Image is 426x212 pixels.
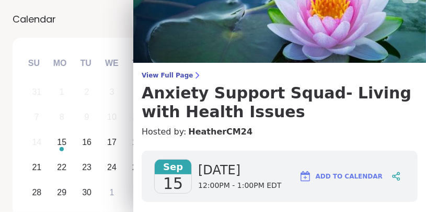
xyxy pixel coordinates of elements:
[57,135,66,149] div: 15
[101,106,123,129] div: Not available Wednesday, September 10th, 2025
[26,106,48,129] div: Not available Sunday, September 7th, 2025
[110,185,114,199] div: 1
[48,52,71,75] div: Mo
[142,71,418,121] a: View Full PageAnxiety Support Squad- Living with Health Issues
[26,131,48,154] div: Not available Sunday, September 14th, 2025
[85,85,89,99] div: 2
[32,160,41,174] div: 21
[26,181,48,204] div: Choose Sunday, September 28th, 2025
[82,185,91,199] div: 30
[142,71,418,80] span: View Full Page
[76,131,98,154] div: Choose Tuesday, September 16th, 2025
[316,172,383,181] span: Add to Calendar
[198,162,281,178] span: [DATE]
[57,185,66,199] div: 29
[126,106,148,129] div: Not available Thursday, September 11th, 2025
[101,156,123,178] div: Choose Wednesday, September 24th, 2025
[126,156,148,178] div: Choose Thursday, September 25th, 2025
[126,131,148,154] div: Choose Thursday, September 18th, 2025
[60,85,64,99] div: 1
[74,52,97,75] div: Tu
[32,85,41,99] div: 31
[51,156,73,178] div: Choose Monday, September 22nd, 2025
[155,160,191,174] span: Sep
[82,135,91,149] div: 16
[26,156,48,178] div: Choose Sunday, September 21st, 2025
[51,181,73,204] div: Choose Monday, September 29th, 2025
[22,52,45,75] div: Su
[34,110,39,124] div: 7
[126,81,148,104] div: Not available Thursday, September 4th, 2025
[299,170,312,183] img: ShareWell Logomark
[13,12,56,26] span: Calendar
[32,185,41,199] div: 28
[76,181,98,204] div: Choose Tuesday, September 30th, 2025
[107,110,117,124] div: 10
[101,131,123,154] div: Choose Wednesday, September 17th, 2025
[51,81,73,104] div: Not available Monday, September 1st, 2025
[32,135,41,149] div: 14
[76,81,98,104] div: Not available Tuesday, September 2nd, 2025
[142,84,418,121] h3: Anxiety Support Squad- Living with Health Issues
[142,126,418,138] h4: Hosted by:
[126,181,148,204] div: Choose Thursday, October 2nd, 2025
[110,85,114,99] div: 3
[294,164,387,189] button: Add to Calendar
[101,181,123,204] div: Choose Wednesday, October 1st, 2025
[60,110,64,124] div: 8
[85,110,89,124] div: 9
[76,106,98,129] div: Not available Tuesday, September 9th, 2025
[82,160,91,174] div: 23
[132,160,142,174] div: 25
[132,135,142,149] div: 18
[101,81,123,104] div: Not available Wednesday, September 3rd, 2025
[100,52,123,75] div: We
[126,52,149,75] div: Th
[188,126,252,138] a: HeatherCM24
[26,81,48,104] div: Not available Sunday, August 31st, 2025
[51,131,73,154] div: Choose Monday, September 15th, 2025
[198,181,281,191] span: 12:00PM - 1:00PM EDT
[51,106,73,129] div: Not available Monday, September 8th, 2025
[24,80,199,205] div: month 2025-09
[57,160,66,174] div: 22
[132,110,142,124] div: 11
[107,160,117,174] div: 24
[76,156,98,178] div: Choose Tuesday, September 23rd, 2025
[107,135,117,149] div: 17
[163,174,183,193] span: 15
